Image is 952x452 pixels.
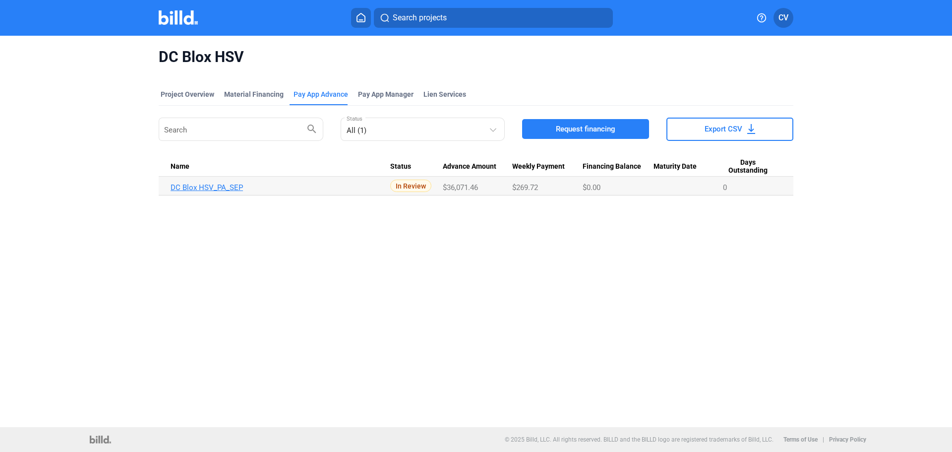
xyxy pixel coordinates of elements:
img: Billd Company Logo [159,10,198,25]
span: Export CSV [705,124,742,134]
div: Material Financing [224,89,284,99]
span: In Review [390,180,431,192]
span: Maturity Date [654,162,697,171]
a: DC Blox HSV_PA_SEP [171,183,390,192]
span: Status [390,162,411,171]
div: Project Overview [161,89,214,99]
button: Search projects [374,8,613,28]
span: $0.00 [583,183,600,192]
span: CV [778,12,788,24]
span: Request financing [556,124,615,134]
div: Name [171,162,390,171]
div: Financing Balance [583,162,654,171]
button: CV [773,8,793,28]
div: Status [390,162,443,171]
p: | [823,436,824,443]
div: Weekly Payment [512,162,582,171]
span: DC Blox HSV [159,48,793,66]
button: Request financing [522,119,649,139]
span: Name [171,162,189,171]
div: Pay App Advance [294,89,348,99]
div: Lien Services [423,89,466,99]
b: Terms of Use [783,436,818,443]
b: Privacy Policy [829,436,866,443]
span: $36,071.46 [443,183,478,192]
div: Days Outstanding [723,158,781,175]
span: Financing Balance [583,162,641,171]
span: Search projects [393,12,447,24]
span: Pay App Manager [358,89,414,99]
mat-select-trigger: All (1) [347,126,366,135]
mat-icon: search [306,123,318,134]
img: logo [90,436,111,444]
button: Export CSV [666,118,793,141]
span: Advance Amount [443,162,496,171]
span: $269.72 [512,183,538,192]
span: Weekly Payment [512,162,565,171]
span: 0 [723,183,727,192]
div: Advance Amount [443,162,513,171]
div: Maturity Date [654,162,723,171]
p: © 2025 Billd, LLC. All rights reserved. BILLD and the BILLD logo are registered trademarks of Bil... [505,436,773,443]
span: Days Outstanding [723,158,773,175]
